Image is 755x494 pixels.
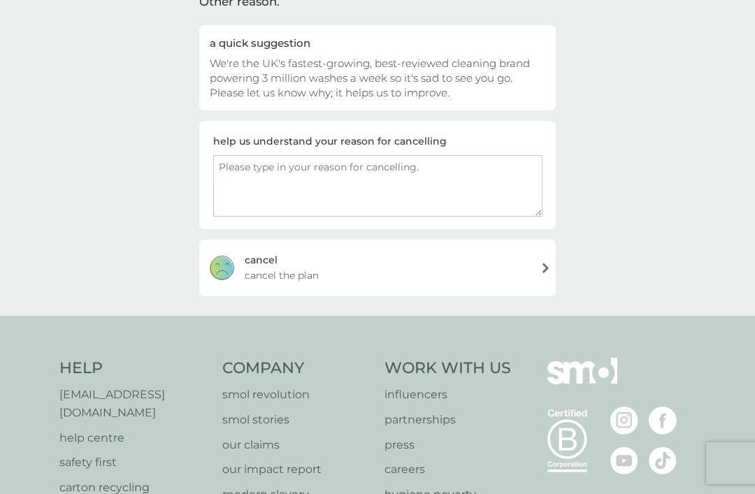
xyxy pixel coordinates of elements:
[384,436,511,454] a: press
[384,411,511,429] a: partnerships
[222,460,371,479] a: our impact report
[245,252,278,268] div: cancel
[210,36,545,50] div: a quick suggestion
[222,386,371,404] a: smol revolution
[59,453,208,472] a: safety first
[210,57,530,99] span: We're the UK's fastest-growing, best-reviewed cleaning brand powering 3 million washes a week so ...
[610,407,638,435] img: visit the smol Instagram page
[384,386,511,404] a: influencers
[59,358,208,379] h4: Help
[384,358,511,379] h4: Work With Us
[222,436,371,454] a: our claims
[384,460,511,479] a: careers
[59,386,208,421] a: [EMAIL_ADDRESS][DOMAIN_NAME]
[547,358,617,405] img: smol
[213,133,447,149] div: help us understand your reason for cancelling
[245,268,319,283] span: cancel the plan
[649,446,677,474] img: visit the smol Tiktok page
[59,429,208,447] a: help centre
[610,446,638,474] img: visit the smol Youtube page
[222,358,371,379] h4: Company
[222,411,371,429] a: smol stories
[649,407,677,435] img: visit the smol Facebook page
